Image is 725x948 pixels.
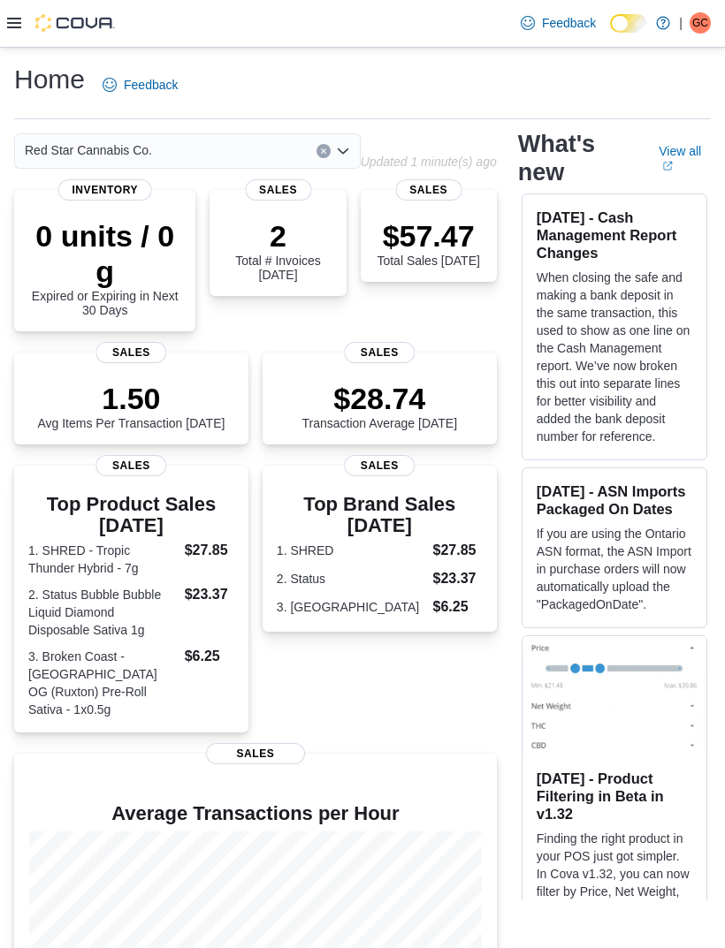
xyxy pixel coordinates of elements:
button: Open list of options [336,144,350,158]
a: Feedback [514,5,603,41]
div: Total # Invoices [DATE] [224,218,332,282]
h3: [DATE] - ASN Imports Packaged On Dates [537,482,692,518]
div: Gianfranco Catalano [690,12,711,34]
span: Sales [245,179,311,201]
dd: $27.85 [433,540,483,561]
dd: $23.37 [185,584,234,605]
span: Sales [345,455,415,476]
dt: 3. Broken Coast - [GEOGRAPHIC_DATA] OG (Ruxton) Pre-Roll Sativa - 1x0.5g [28,648,178,718]
h4: Average Transactions per Hour [28,803,483,824]
a: View allExternal link [659,144,711,172]
dt: 2. Status Bubble Bubble Liquid Diamond Disposable Sativa 1g [28,586,178,639]
a: Feedback [95,67,185,102]
img: Cova [35,14,115,32]
p: | [679,12,683,34]
span: Dark Mode [610,33,611,34]
dd: $27.85 [185,540,234,561]
span: Red Star Cannabis Co. [25,140,152,161]
h2: What's new [518,130,637,186]
span: Sales [96,455,166,476]
dd: $23.37 [433,568,483,589]
p: 2 [224,218,332,254]
p: 1.50 [37,381,225,416]
div: Avg Items Per Transaction [DATE] [37,381,225,430]
h3: Top Product Sales [DATE] [28,494,234,536]
p: 0 units / 0 g [28,218,181,289]
svg: External link [662,161,673,171]
span: Sales [206,743,305,764]
span: Feedback [542,14,596,32]
button: Clear input [317,144,331,158]
h3: [DATE] - Product Filtering in Beta in v1.32 [537,770,692,823]
div: Transaction Average [DATE] [301,381,457,430]
dt: 2. Status [277,570,426,588]
dt: 1. SHRED [277,542,426,559]
p: $57.47 [377,218,479,254]
div: Total Sales [DATE] [377,218,479,268]
p: If you are using the Ontario ASN format, the ASN Import in purchase orders will now automatically... [537,525,692,613]
span: Sales [395,179,462,201]
span: Sales [345,342,415,363]
span: Sales [96,342,166,363]
p: When closing the safe and making a bank deposit in the same transaction, this used to show as one... [537,269,692,445]
h1: Home [14,62,85,97]
div: Expired or Expiring in Next 30 Days [28,218,181,317]
p: Updated 1 minute(s) ago [361,155,497,169]
h3: [DATE] - Cash Management Report Changes [537,209,692,262]
p: $28.74 [301,381,457,416]
input: Dark Mode [610,14,647,33]
span: GC [692,12,708,34]
h3: Top Brand Sales [DATE] [277,494,483,536]
dt: 1. SHRED - Tropic Thunder Hybrid - 7g [28,542,178,577]
dt: 3. [GEOGRAPHIC_DATA] [277,598,426,616]
span: Feedback [124,76,178,94]
dd: $6.25 [433,596,483,618]
span: Inventory [57,179,152,201]
dd: $6.25 [185,646,234,667]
